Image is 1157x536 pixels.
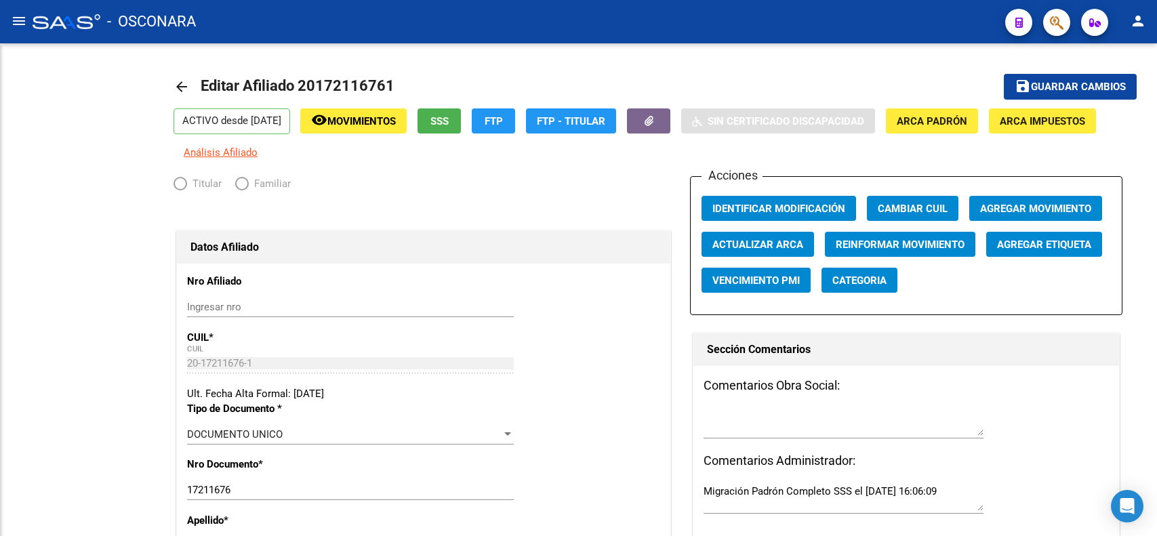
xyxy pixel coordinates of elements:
h3: Comentarios Administrador: [704,451,1110,470]
span: ARCA Padrón [897,115,967,127]
p: Apellido [187,513,329,528]
span: - OSCONARA [107,7,196,37]
mat-icon: arrow_back [174,79,190,95]
button: ARCA Impuestos [989,108,1096,133]
mat-icon: remove_red_eye [311,112,327,128]
span: Reinformar Movimiento [836,239,965,251]
mat-radio-group: Elija una opción [174,180,304,192]
h3: Comentarios Obra Social: [704,376,1110,395]
button: ARCA Padrón [886,108,978,133]
button: FTP [472,108,515,133]
span: Titular [187,176,222,191]
mat-icon: menu [11,13,27,29]
div: Ult. Fecha Alta Formal: [DATE] [187,386,660,401]
span: Identificar Modificación [712,203,845,215]
button: Guardar cambios [1004,74,1137,99]
span: Actualizar ARCA [712,239,803,251]
div: Open Intercom Messenger [1111,490,1143,522]
mat-icon: save [1015,78,1031,94]
p: CUIL [187,330,329,345]
span: Vencimiento PMI [712,274,800,287]
button: Vencimiento PMI [702,268,811,293]
span: Cambiar CUIL [878,203,948,215]
span: Agregar Etiqueta [997,239,1091,251]
button: Movimientos [300,108,407,133]
button: Categoria [821,268,897,293]
span: Sin Certificado Discapacidad [708,115,864,127]
button: Agregar Movimiento [969,196,1102,221]
span: Análisis Afiliado [184,146,258,159]
button: Cambiar CUIL [867,196,958,221]
button: Agregar Etiqueta [986,232,1102,257]
p: Tipo de Documento * [187,401,329,416]
button: Sin Certificado Discapacidad [681,108,875,133]
button: Identificar Modificación [702,196,856,221]
h3: Acciones [702,166,763,185]
span: FTP [485,115,503,127]
span: Editar Afiliado 20172116761 [201,77,394,94]
p: Nro Afiliado [187,274,329,289]
span: DOCUMENTO UNICO [187,428,283,440]
span: Categoria [832,274,887,287]
span: SSS [430,115,449,127]
span: ARCA Impuestos [1000,115,1085,127]
span: Familiar [249,176,291,191]
mat-icon: person [1130,13,1146,29]
p: Nro Documento [187,457,329,472]
button: FTP - Titular [526,108,616,133]
span: FTP - Titular [537,115,605,127]
h1: Datos Afiliado [190,236,657,258]
button: SSS [418,108,461,133]
span: Agregar Movimiento [980,203,1091,215]
span: Guardar cambios [1031,81,1126,94]
p: ACTIVO desde [DATE] [174,108,290,134]
h1: Sección Comentarios [707,339,1106,360]
span: Movimientos [327,115,396,127]
button: Actualizar ARCA [702,232,814,257]
button: Reinformar Movimiento [825,232,975,257]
